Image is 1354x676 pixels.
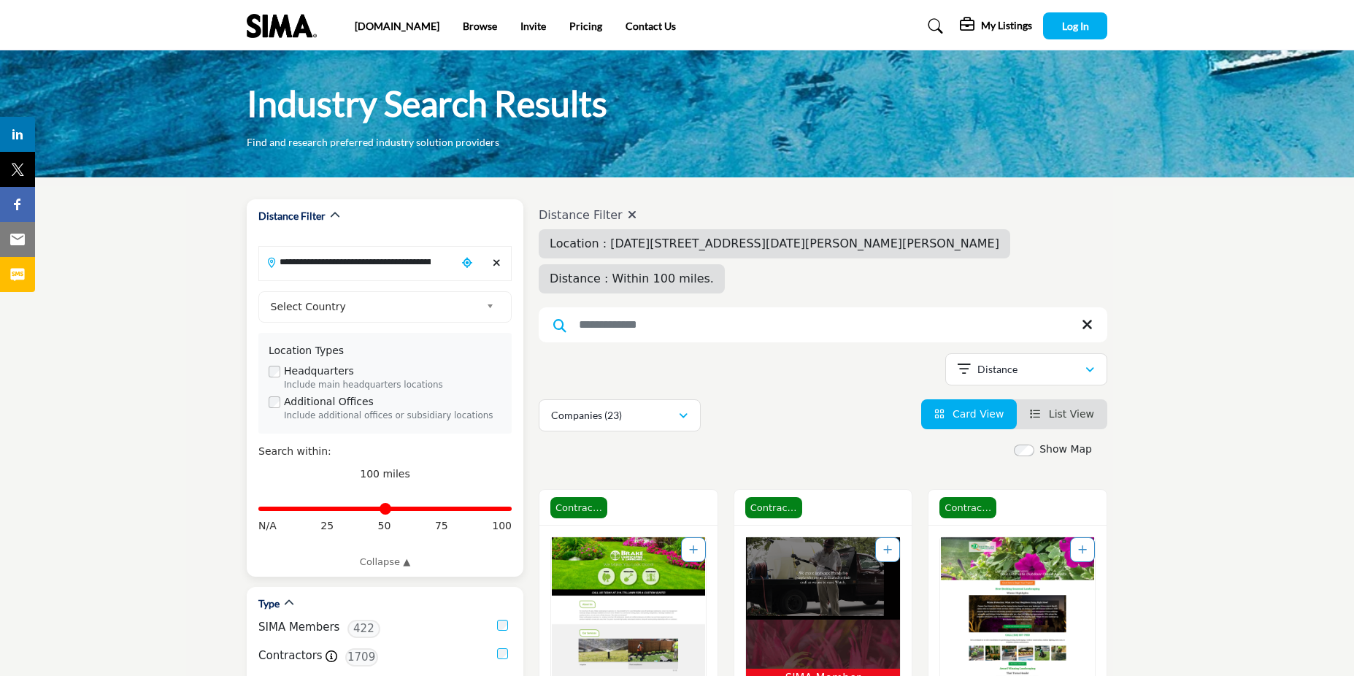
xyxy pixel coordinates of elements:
p: Companies (23) [551,408,622,423]
a: Pricing [569,20,602,32]
h1: Industry Search Results [247,81,607,126]
span: Contractor [745,497,802,519]
a: Collapse ▲ [258,555,512,569]
div: Include additional offices or subsidiary locations [284,410,501,423]
input: Search Keyword [539,307,1107,342]
span: Distance : Within 100 miles. [550,272,714,285]
a: View List [1030,408,1094,420]
div: Include main headquarters locations [284,379,501,392]
img: Focal Pointe [746,537,901,669]
label: SIMA Members [258,619,339,636]
span: 1709 [345,648,378,667]
h5: My Listings [981,19,1032,32]
span: Contractor [550,497,607,519]
li: Card View [921,399,1018,429]
input: Search Location [259,247,456,276]
h4: Distance Filter [539,208,1107,222]
label: Show Map [1039,442,1092,457]
a: Contact Us [626,20,676,32]
span: Contractor [939,497,996,519]
h2: Type [258,596,280,611]
input: Contractors checkbox [497,648,508,659]
span: 50 [378,518,391,534]
div: Clear search location [485,247,507,279]
p: Find and research preferred industry solution providers [247,135,499,150]
div: Search within: [258,444,512,459]
img: Site Logo [247,14,324,38]
label: Headquarters [284,364,354,379]
input: SIMA Members checkbox [497,620,508,631]
span: 422 [347,620,380,638]
button: Distance [945,353,1107,385]
span: N/A [258,518,277,534]
button: Log In [1043,12,1107,39]
div: Location Types [269,343,501,358]
a: Invite [520,20,546,32]
a: Browse [463,20,497,32]
p: Distance [977,362,1018,377]
a: Add To List [689,544,698,556]
span: 100 [492,518,512,534]
a: Search [914,15,953,38]
div: Choose your current location [456,247,478,279]
div: My Listings [960,18,1032,35]
span: Location : [DATE][STREET_ADDRESS][DATE][PERSON_NAME][PERSON_NAME] [550,237,999,250]
span: Log In [1062,20,1089,32]
label: Additional Offices [284,394,374,410]
li: List View [1017,399,1107,429]
span: 75 [435,518,448,534]
a: View Card [934,408,1004,420]
span: Card View [953,408,1004,420]
span: 100 miles [360,468,410,480]
span: List View [1049,408,1094,420]
span: 25 [320,518,334,534]
span: Select Country [271,298,481,315]
a: Add To List [1078,544,1087,556]
button: Companies (23) [539,399,701,431]
h2: Distance Filter [258,209,326,223]
label: Contractors [258,648,323,664]
a: Add To List [883,544,892,556]
a: [DOMAIN_NAME] [355,20,439,32]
